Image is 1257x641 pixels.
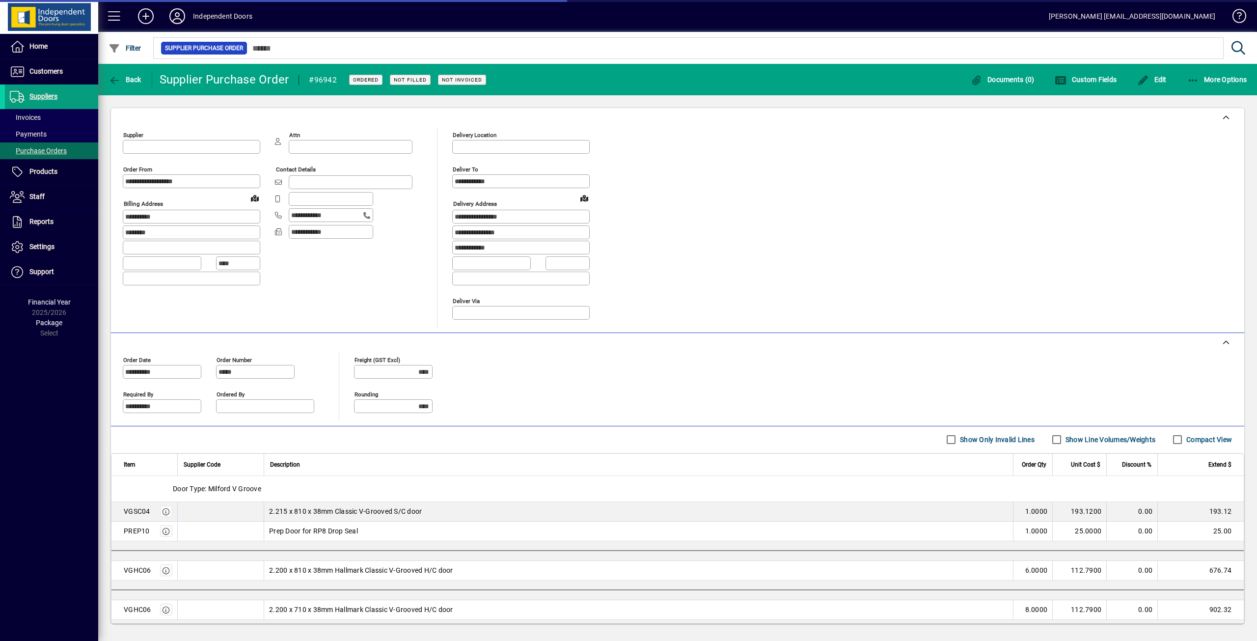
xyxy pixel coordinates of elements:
div: #96942 [309,72,337,88]
a: Customers [5,59,98,84]
div: [PERSON_NAME] [EMAIL_ADDRESS][DOMAIN_NAME] [1049,8,1215,24]
td: 0.00 [1106,522,1157,541]
span: Item [124,459,136,470]
div: Door Type: Milford V Groove [111,476,1244,502]
span: Prep Door for RP8 Drop Seal [269,526,358,536]
a: Settings [5,235,98,259]
app-page-header-button: Back [98,71,152,88]
mat-label: Freight (GST excl) [355,356,400,363]
a: Knowledge Base [1225,2,1245,34]
td: 1.0000 [1013,522,1052,541]
button: Add [130,7,162,25]
span: 2.200 x 810 x 38mm Hallmark Classic V-Grooved H/C door [269,565,453,575]
td: 112.7900 [1052,600,1106,620]
td: 902.32 [1157,600,1244,620]
td: 6.0000 [1013,561,1052,581]
div: Independent Doors [193,8,252,24]
mat-label: Attn [289,132,300,139]
mat-label: Ordered by [217,390,245,397]
mat-label: Deliver To [453,166,478,173]
button: Custom Fields [1052,71,1119,88]
td: 0.00 [1106,600,1157,620]
td: 193.12 [1157,502,1244,522]
span: Filter [109,44,141,52]
mat-label: Supplier [123,132,143,139]
td: 193.1200 [1052,502,1106,522]
mat-label: Required by [123,390,153,397]
td: 8.0000 [1013,600,1052,620]
td: 25.0000 [1052,522,1106,541]
mat-label: Order from [123,166,152,173]
span: Staff [29,193,45,200]
a: View on map [247,190,263,206]
a: Products [5,160,98,184]
span: Home [29,42,48,50]
a: Home [5,34,98,59]
a: Invoices [5,109,98,126]
span: Custom Fields [1055,76,1117,84]
span: Payments [10,130,47,138]
span: Financial Year [28,298,71,306]
span: Invoices [10,113,41,121]
span: Unit Cost $ [1071,459,1100,470]
td: 0.00 [1106,561,1157,581]
mat-label: Order date [123,356,151,363]
button: Filter [106,39,144,57]
span: Extend $ [1208,459,1231,470]
a: Purchase Orders [5,142,98,159]
span: Not Filled [394,77,427,83]
span: Supplier Purchase Order [165,43,243,53]
button: Back [106,71,144,88]
a: View on map [576,190,592,206]
span: Customers [29,67,63,75]
td: 25.00 [1157,522,1244,541]
label: Show Line Volumes/Weights [1064,435,1155,445]
span: 2.215 x 810 x 38mm Classic V-Grooved S/C door [269,506,422,516]
span: More Options [1187,76,1247,84]
a: Support [5,260,98,284]
span: Settings [29,243,55,251]
mat-label: Rounding [355,390,378,397]
div: VGSC04 [124,506,150,516]
a: Payments [5,126,98,142]
td: 112.7900 [1052,561,1106,581]
button: More Options [1185,71,1250,88]
span: Ordered [353,77,379,83]
label: Compact View [1184,435,1232,445]
button: Profile [162,7,193,25]
mat-label: Deliver via [453,297,480,304]
span: Documents (0) [971,76,1035,84]
div: Supplier Purchase Order [160,72,289,87]
span: Not Invoiced [442,77,482,83]
span: Reports [29,218,54,225]
span: Purchase Orders [10,147,67,155]
div: PREP10 [124,526,150,536]
span: Package [36,319,62,327]
td: 0.00 [1106,502,1157,522]
div: VGHC06 [124,605,151,614]
a: Staff [5,185,98,209]
span: Description [270,459,300,470]
mat-label: Delivery Location [453,132,496,139]
div: VGHC06 [124,565,151,575]
span: 2.200 x 710 x 38mm Hallmark Classic V-Grooved H/C door [269,605,453,614]
span: Suppliers [29,92,57,100]
td: 1.0000 [1013,502,1052,522]
button: Edit [1135,71,1169,88]
span: Edit [1137,76,1167,84]
span: Discount % [1122,459,1151,470]
span: Order Qty [1022,459,1046,470]
span: Support [29,268,54,276]
mat-label: Order number [217,356,252,363]
button: Documents (0) [968,71,1037,88]
label: Show Only Invalid Lines [958,435,1035,445]
a: Reports [5,210,98,234]
span: Supplier Code [184,459,220,470]
span: Products [29,167,57,175]
td: 676.74 [1157,561,1244,581]
span: Back [109,76,141,84]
